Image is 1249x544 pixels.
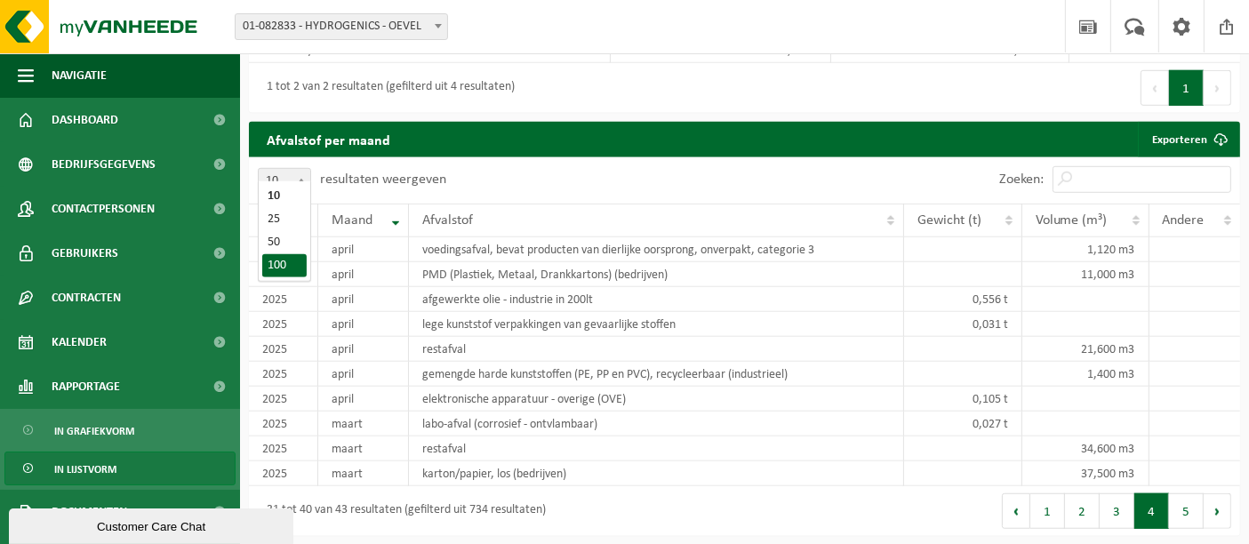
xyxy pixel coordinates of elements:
[904,412,1021,436] td: 0,027 t
[52,490,127,534] span: Documenten
[409,387,905,412] td: elektronische apparatuur - overige (OVE)
[318,337,408,362] td: april
[318,461,408,486] td: maart
[1138,122,1238,157] a: Exporteren
[409,262,905,287] td: PMD (Plastiek, Metaal, Drankkartons) (bedrijven)
[52,187,155,231] span: Contactpersonen
[320,172,446,187] label: resultaten weergeven
[249,461,318,486] td: 2025
[262,185,307,208] li: 10
[1100,493,1134,529] button: 3
[422,213,473,228] span: Afvalstof
[1022,436,1149,461] td: 34,600 m3
[1022,461,1149,486] td: 37,500 m3
[409,312,905,337] td: lege kunststof verpakkingen van gevaarlijke stoffen
[249,362,318,387] td: 2025
[236,14,447,39] span: 01-082833 - HYDROGENICS - OEVEL
[1204,493,1231,529] button: Next
[9,505,297,544] iframe: chat widget
[1002,493,1030,529] button: Previous
[258,495,546,527] div: 31 tot 40 van 43 resultaten (gefilterd uit 734 resultaten)
[409,287,905,312] td: afgewerkte olie - industrie in 200lt
[1163,213,1205,228] span: Andere
[1169,493,1204,529] button: 5
[1022,362,1149,387] td: 1,400 m3
[258,72,515,104] div: 1 tot 2 van 2 resultaten (gefilterd uit 4 resultaten)
[249,312,318,337] td: 2025
[318,387,408,412] td: april
[1022,262,1149,287] td: 11,000 m3
[52,231,118,276] span: Gebruikers
[52,320,107,364] span: Kalender
[332,213,372,228] span: Maand
[4,413,236,447] a: In grafiekvorm
[409,461,905,486] td: karton/papier, los (bedrijven)
[52,53,107,98] span: Navigatie
[249,436,318,461] td: 2025
[1204,70,1231,106] button: Next
[999,173,1044,188] label: Zoeken:
[318,412,408,436] td: maart
[262,254,307,277] li: 100
[249,287,318,312] td: 2025
[52,98,118,142] span: Dashboard
[904,387,1021,412] td: 0,105 t
[409,436,905,461] td: restafval
[1022,237,1149,262] td: 1,120 m3
[409,362,905,387] td: gemengde harde kunststoffen (PE, PP en PVC), recycleerbaar (industrieel)
[409,337,905,362] td: restafval
[318,436,408,461] td: maart
[235,13,448,40] span: 01-082833 - HYDROGENICS - OEVEL
[54,414,134,448] span: In grafiekvorm
[904,287,1021,312] td: 0,556 t
[409,237,905,262] td: voedingsafval, bevat producten van dierlijke oorsprong, onverpakt, categorie 3
[1022,337,1149,362] td: 21,600 m3
[259,169,310,194] span: 10
[54,452,116,486] span: In lijstvorm
[262,208,307,231] li: 25
[318,312,408,337] td: april
[249,387,318,412] td: 2025
[52,364,120,409] span: Rapportage
[249,237,318,262] td: 2025
[917,213,981,228] span: Gewicht (t)
[249,122,408,156] h2: Afvalstof per maand
[249,412,318,436] td: 2025
[318,237,408,262] td: april
[1141,70,1169,106] button: Previous
[1065,493,1100,529] button: 2
[1134,493,1169,529] button: 4
[318,262,408,287] td: april
[262,231,307,254] li: 50
[4,452,236,485] a: In lijstvorm
[318,362,408,387] td: april
[318,287,408,312] td: april
[1169,70,1204,106] button: 1
[1036,213,1108,228] span: Volume (m³)
[52,142,156,187] span: Bedrijfsgegevens
[249,337,318,362] td: 2025
[904,312,1021,337] td: 0,031 t
[409,412,905,436] td: labo-afval (corrosief - ontvlambaar)
[249,262,318,287] td: 2025
[52,276,121,320] span: Contracten
[1030,493,1065,529] button: 1
[258,168,311,195] span: 10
